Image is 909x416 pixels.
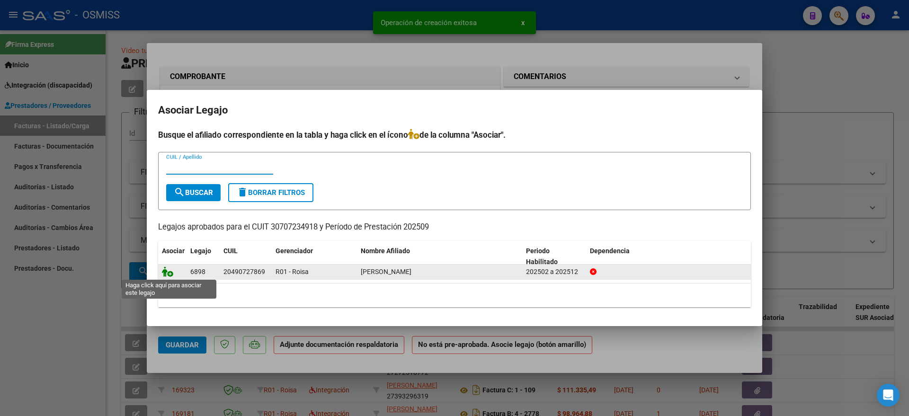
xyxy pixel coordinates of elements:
datatable-header-cell: Gerenciador [272,241,357,272]
span: Asociar [162,247,185,255]
span: 6898 [190,268,205,275]
div: 20490727869 [223,266,265,277]
p: Legajos aprobados para el CUIT 30707234918 y Período de Prestación 202509 [158,221,751,233]
h4: Busque el afiliado correspondiente en la tabla y haga click en el ícono de la columna "Asociar". [158,129,751,141]
datatable-header-cell: Nombre Afiliado [357,241,522,272]
span: Gerenciador [276,247,313,255]
div: 202502 a 202512 [526,266,582,277]
h2: Asociar Legajo [158,101,751,119]
span: Legajo [190,247,211,255]
button: Borrar Filtros [228,183,313,202]
span: Dependencia [590,247,630,255]
span: CUIL [223,247,238,255]
datatable-header-cell: CUIL [220,241,272,272]
div: Open Intercom Messenger [877,384,900,407]
mat-icon: delete [237,186,248,198]
mat-icon: search [174,186,185,198]
span: Borrar Filtros [237,188,305,197]
datatable-header-cell: Asociar [158,241,187,272]
span: Nombre Afiliado [361,247,410,255]
button: Buscar [166,184,221,201]
div: 1 registros [158,283,751,307]
span: Buscar [174,188,213,197]
span: BERMUDEZ ROMAN LIONEL [361,268,411,275]
datatable-header-cell: Periodo Habilitado [522,241,586,272]
span: R01 - Roisa [276,268,309,275]
datatable-header-cell: Legajo [187,241,220,272]
span: Periodo Habilitado [526,247,558,266]
datatable-header-cell: Dependencia [586,241,751,272]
